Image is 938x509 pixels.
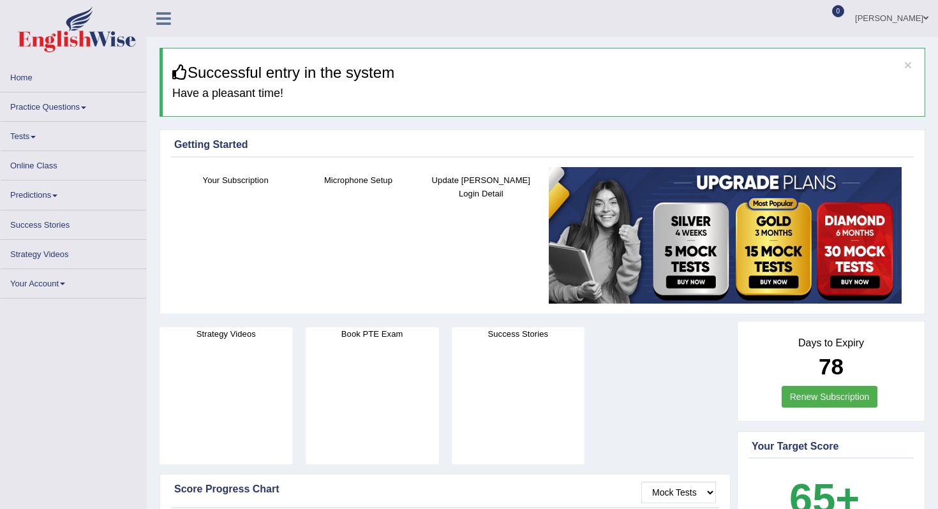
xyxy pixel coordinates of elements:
a: Home [1,63,146,88]
h4: Success Stories [452,327,585,341]
button: × [904,58,912,71]
h4: Update [PERSON_NAME] Login Detail [426,173,536,200]
h4: Days to Expiry [752,337,911,349]
h3: Successful entry in the system [172,64,915,81]
a: Predictions [1,181,146,205]
b: 78 [819,354,844,379]
h4: Have a pleasant time! [172,87,915,100]
div: Getting Started [174,137,911,152]
h4: Book PTE Exam [306,327,439,341]
h4: Microphone Setup [303,173,413,187]
a: Success Stories [1,210,146,235]
a: Practice Questions [1,92,146,117]
a: Strategy Videos [1,240,146,265]
img: small5.jpg [549,167,902,304]
h4: Strategy Videos [160,327,293,341]
a: Renew Subscription [782,386,878,408]
a: Tests [1,122,146,147]
div: Your Target Score [752,439,911,454]
span: 0 [832,5,845,17]
h4: Your Subscription [181,173,290,187]
a: Online Class [1,151,146,176]
a: Your Account [1,269,146,294]
div: Score Progress Chart [174,482,716,497]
